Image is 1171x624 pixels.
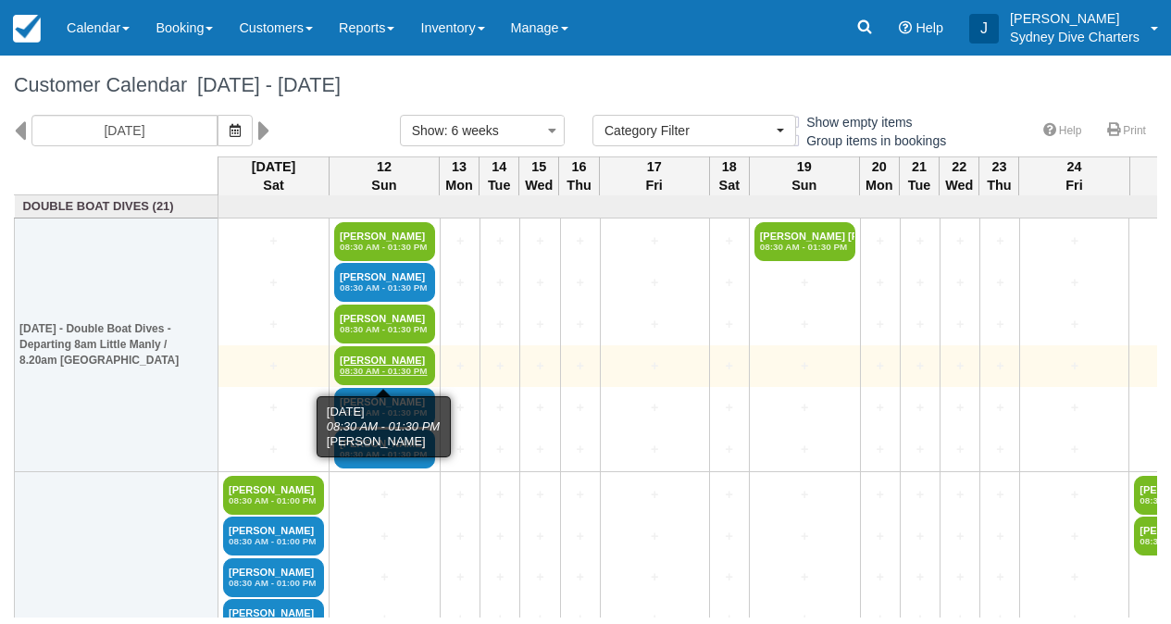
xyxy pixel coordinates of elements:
a: + [985,527,1015,546]
a: + [945,356,975,376]
span: Category Filter [604,121,772,140]
a: + [1025,527,1124,546]
a: + [1025,485,1124,505]
a: + [985,273,1015,293]
a: + [985,440,1015,459]
a: + [905,440,935,459]
a: [PERSON_NAME]08:30 AM - 01:30 PM [334,388,435,427]
a: + [754,273,855,293]
em: 08:30 AM - 01:30 PM [340,242,430,253]
th: 16 Thu [559,156,599,195]
a: + [945,231,975,251]
a: + [985,568,1015,587]
a: + [445,527,475,546]
a: + [945,273,975,293]
p: Sydney Dive Charters [1010,28,1140,46]
a: + [525,273,554,293]
a: + [866,440,895,459]
a: + [605,440,704,459]
a: + [715,273,744,293]
a: + [445,356,475,376]
a: + [605,356,704,376]
em: 08:30 AM - 01:00 PM [229,578,318,589]
a: + [985,485,1015,505]
em: 08:30 AM - 01:30 PM [340,324,430,335]
a: [PERSON_NAME]08:30 AM - 01:30 PM [334,346,435,385]
a: + [754,356,855,376]
a: + [905,273,935,293]
a: + [485,231,515,251]
a: + [754,398,855,418]
th: [DATE] - Double Boat Dives - Departing 8am Little Manly / 8.20am [GEOGRAPHIC_DATA] [15,218,218,472]
a: + [1025,231,1124,251]
a: + [866,231,895,251]
a: + [945,568,975,587]
a: + [566,440,595,459]
a: + [485,273,515,293]
a: + [605,398,704,418]
th: 18 Sat [709,156,749,195]
a: + [605,485,704,505]
a: + [566,398,595,418]
a: [PERSON_NAME]08:30 AM - 01:00 PM [223,517,324,555]
a: + [445,273,475,293]
a: + [334,568,435,587]
th: 12 Sun [330,156,440,195]
a: [PERSON_NAME]08:30 AM - 01:00 PM [223,558,324,597]
a: + [866,485,895,505]
th: 23 Thu [979,156,1019,195]
a: + [945,527,975,546]
a: + [754,440,855,459]
a: + [525,527,554,546]
th: 14 Tue [480,156,519,195]
a: + [566,527,595,546]
a: + [223,315,324,334]
em: 08:30 AM - 01:30 PM [340,366,430,377]
a: + [754,527,855,546]
a: + [605,231,704,251]
em: 08:30 AM - 01:30 PM [340,449,430,460]
a: + [1025,273,1124,293]
a: + [445,440,475,459]
p: [PERSON_NAME] [1010,9,1140,28]
h1: Customer Calendar [14,74,1157,96]
em: 08:30 AM - 01:30 PM [340,282,430,293]
a: + [945,485,975,505]
a: + [485,568,515,587]
a: + [985,356,1015,376]
a: + [866,527,895,546]
i: Help [899,21,912,34]
a: + [866,568,895,587]
a: + [485,356,515,376]
a: + [566,231,595,251]
a: + [945,315,975,334]
a: [PERSON_NAME]08:30 AM - 01:30 PM [334,430,435,468]
a: + [605,315,704,334]
a: + [715,315,744,334]
a: + [905,485,935,505]
a: + [566,356,595,376]
a: + [715,398,744,418]
a: + [985,398,1015,418]
a: + [605,527,704,546]
a: + [485,315,515,334]
th: 15 Wed [519,156,559,195]
a: + [905,527,935,546]
a: + [754,568,855,587]
a: + [985,231,1015,251]
a: + [715,527,744,546]
a: + [1025,440,1124,459]
em: 08:30 AM - 01:00 PM [229,536,318,547]
a: + [485,398,515,418]
a: + [525,568,554,587]
a: + [525,485,554,505]
a: + [905,356,935,376]
a: + [715,568,744,587]
a: + [525,356,554,376]
th: 19 Sun [749,156,859,195]
a: + [715,485,744,505]
a: + [485,527,515,546]
button: Show: 6 weeks [400,115,565,146]
th: 13 Mon [439,156,479,195]
a: + [525,231,554,251]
